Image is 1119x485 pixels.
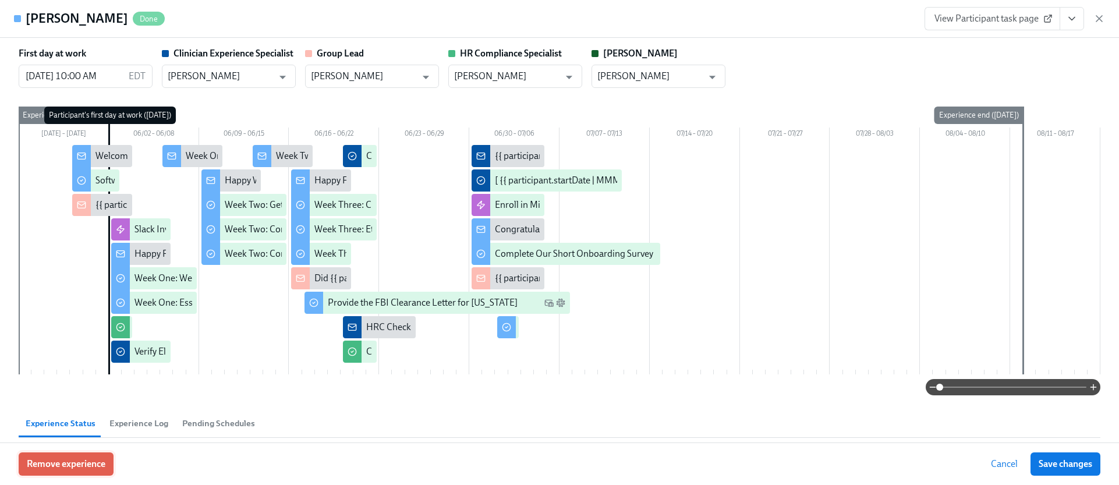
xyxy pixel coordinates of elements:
[44,107,176,124] div: Participant's first day at work ([DATE])
[925,7,1060,30] a: View Participant task page
[133,15,165,23] span: Done
[95,199,290,211] div: {{ participant.fullName }} has started onboarding
[934,13,1050,24] span: View Participant task page
[199,128,289,143] div: 06/09 – 06/15
[469,128,559,143] div: 06/30 – 07/06
[559,128,650,143] div: 07/07 – 07/13
[920,128,1010,143] div: 08/04 – 08/10
[983,452,1026,476] button: Cancel
[173,48,293,59] strong: Clinician Experience Specialist
[314,247,557,260] div: Week Three: Final Onboarding Tasks (~1.5 hours to complete)
[544,298,554,307] svg: Work Email
[276,150,396,162] div: Week Two Onboarding Recap!
[109,417,168,430] span: Experience Log
[417,68,435,86] button: Open
[650,128,740,143] div: 07/14 – 07/20
[495,199,639,211] div: Enroll in Milestone Email Experience
[225,174,296,187] div: Happy Week Two!
[460,48,562,59] strong: HR Compliance Specialist
[328,296,518,309] div: Provide the FBI Clearance Letter for [US_STATE]
[1031,452,1100,476] button: Save changes
[19,47,86,60] label: First day at work
[134,272,404,285] div: Week One: Welcome To Charlie Health Tasks! (~3 hours to complete)
[225,199,451,211] div: Week Two: Get To Know Your Role (~4 hours to complete)
[830,128,920,143] div: 07/28 – 08/03
[366,345,469,358] div: Confirm HRC Compliance
[134,345,302,358] div: Verify Elation for {{ participant.fullName }}
[495,150,713,162] div: {{ participant.fullName }} Is Cleared From Compliance!
[495,174,798,187] div: [ {{ participant.startDate | MMM Do }} Cohort] Confirm Successful Check-Out
[934,107,1024,124] div: Experience end ([DATE])
[991,458,1018,470] span: Cancel
[1060,7,1084,30] button: View task page
[134,247,200,260] div: Happy First Day!
[289,128,379,143] div: 06/16 – 06/22
[314,272,534,285] div: Did {{ participant.fullName }} Schedule A Meet & Greet?
[314,174,449,187] div: Happy Final Week of Onboarding!
[366,321,411,334] div: HRC Check
[186,150,306,162] div: Week One Onboarding Recap!
[603,48,678,59] strong: [PERSON_NAME]
[225,247,479,260] div: Week Two: Compliance Crisis Response (~1.5 hours to complete)
[495,272,689,285] div: {{ participant.fullName }} passed their check-out!
[314,223,618,236] div: Week Three: Ethics, Conduct, & Legal Responsibilities (~5 hours to complete)
[129,70,146,83] p: EDT
[495,247,653,260] div: Complete Our Short Onboarding Survey
[95,174,160,187] div: Software Set-Up
[703,68,721,86] button: Open
[274,68,292,86] button: Open
[225,223,433,236] div: Week Two: Core Processes (~1.25 hours to complete)
[740,128,830,143] div: 07/21 – 07/27
[317,48,364,59] strong: Group Lead
[134,296,387,309] div: Week One: Essential Compliance Tasks (~6.5 hours to complete)
[495,223,671,236] div: Congratulations On A Successful Check-Out!
[314,199,629,211] div: Week Three: Cultural Competence & Special Populations (~3 hours to complete)
[134,223,183,236] div: Slack Invites
[182,417,255,430] span: Pending Schedules
[19,452,114,476] button: Remove experience
[19,128,109,143] div: [DATE] – [DATE]
[26,10,128,27] h4: [PERSON_NAME]
[95,150,247,162] div: Welcome To The Charlie Health Team!
[379,128,469,143] div: 06/23 – 06/29
[26,417,95,430] span: Experience Status
[366,150,596,162] div: Confirm Docebo Completion for {{ participant.fullName }}
[27,458,105,470] span: Remove experience
[560,68,578,86] button: Open
[1039,458,1092,470] span: Save changes
[109,128,199,143] div: 06/02 – 06/08
[1010,128,1100,143] div: 08/11 – 08/17
[556,298,565,307] svg: Slack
